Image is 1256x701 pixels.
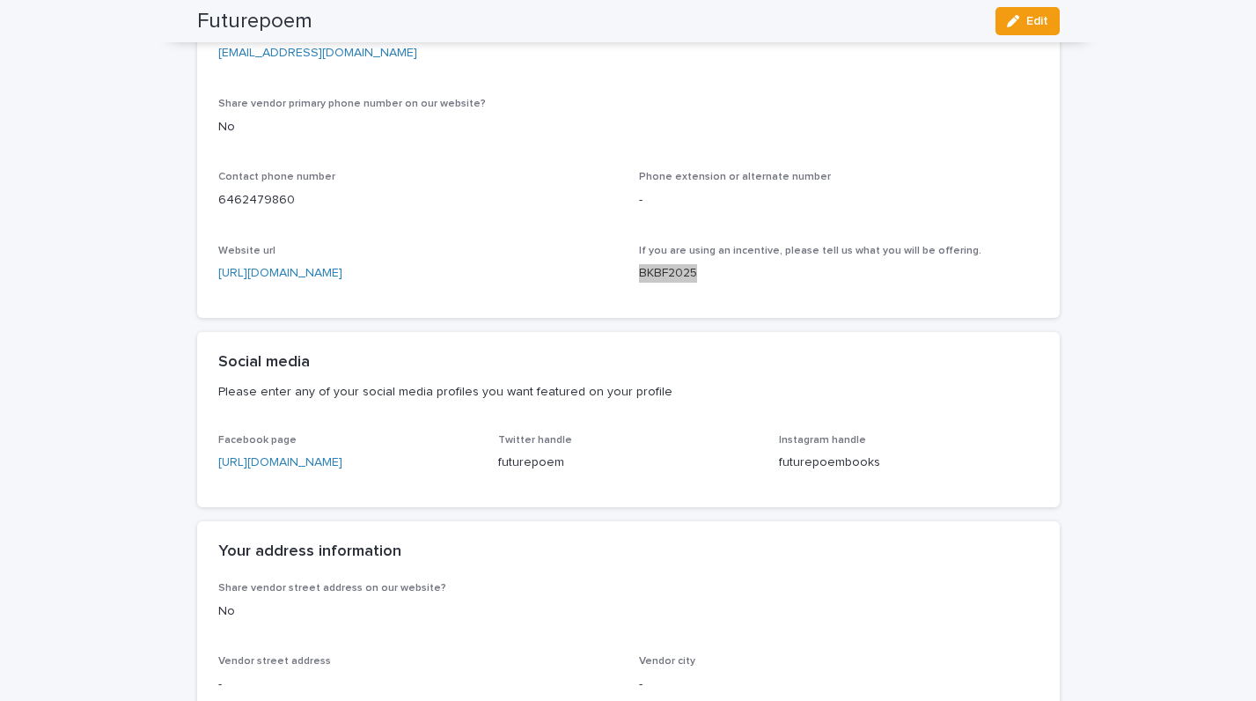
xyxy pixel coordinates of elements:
[197,9,312,34] h2: Futurepoem
[218,246,275,256] span: Website url
[995,7,1060,35] button: Edit
[218,353,310,373] h2: Social media
[218,384,1032,400] p: Please enter any of your social media profiles you want featured on your profile
[639,246,981,256] span: If you are using an incentive, please tell us what you will be offering.
[218,118,1039,137] p: No
[218,456,342,469] a: [URL][DOMAIN_NAME]
[639,191,1039,210] p: -
[218,583,446,594] span: Share vendor street address on our website?
[218,656,331,667] span: Vendor street address
[779,435,866,446] span: Instagram handle
[498,454,758,472] p: futurepoem
[218,99,486,109] span: Share vendor primary phone number on our website?
[1026,15,1048,27] span: Edit
[639,656,695,667] span: Vendor city
[218,267,342,279] a: [URL][DOMAIN_NAME]
[779,454,1039,472] p: futurepoembooks
[218,435,297,446] span: Facebook page
[218,47,417,59] a: [EMAIL_ADDRESS][DOMAIN_NAME]
[639,264,1039,283] p: BKBF2025
[218,191,618,210] p: 6462479860
[639,675,1039,694] p: -
[218,542,401,562] h2: Your address information
[218,172,335,182] span: Contact phone number
[218,675,618,694] p: -
[639,172,831,182] span: Phone extension or alternate number
[218,602,1039,621] p: No
[498,435,572,446] span: Twitter handle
